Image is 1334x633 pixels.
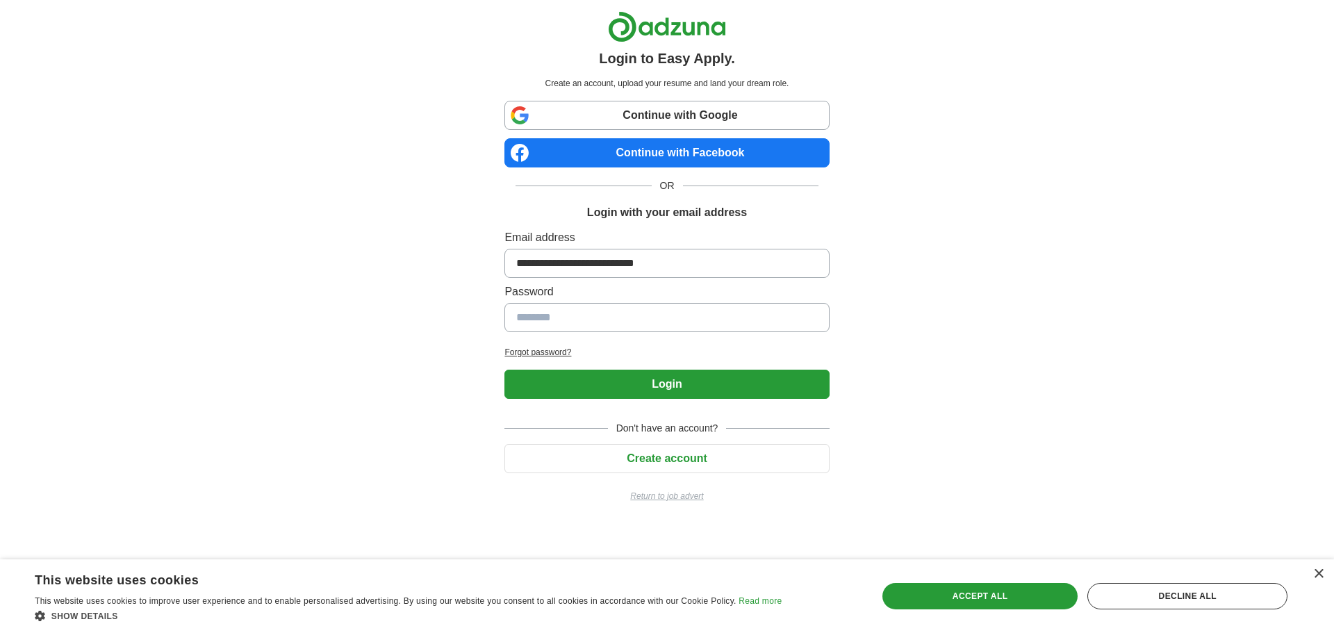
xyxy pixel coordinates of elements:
span: Show details [51,611,118,621]
a: Continue with Facebook [504,138,829,167]
label: Password [504,283,829,300]
div: Show details [35,609,782,623]
span: This website uses cookies to improve user experience and to enable personalised advertising. By u... [35,596,736,606]
a: Return to job advert [504,490,829,502]
label: Email address [504,229,829,246]
div: Accept all [882,583,1078,609]
h1: Login to Easy Apply. [599,48,735,69]
h1: Login with your email address [587,204,747,221]
div: Decline all [1087,583,1287,609]
span: Don't have an account? [608,421,727,436]
a: Read more, opens a new window [739,596,782,606]
a: Continue with Google [504,101,829,130]
button: Login [504,370,829,399]
span: OR [652,179,683,193]
p: Create an account, upload your resume and land your dream role. [507,77,826,90]
button: Create account [504,444,829,473]
a: Forgot password? [504,346,829,359]
div: This website uses cookies [35,568,747,589]
img: Adzuna logo [608,11,726,42]
div: Close [1313,569,1324,579]
a: Create account [504,452,829,464]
